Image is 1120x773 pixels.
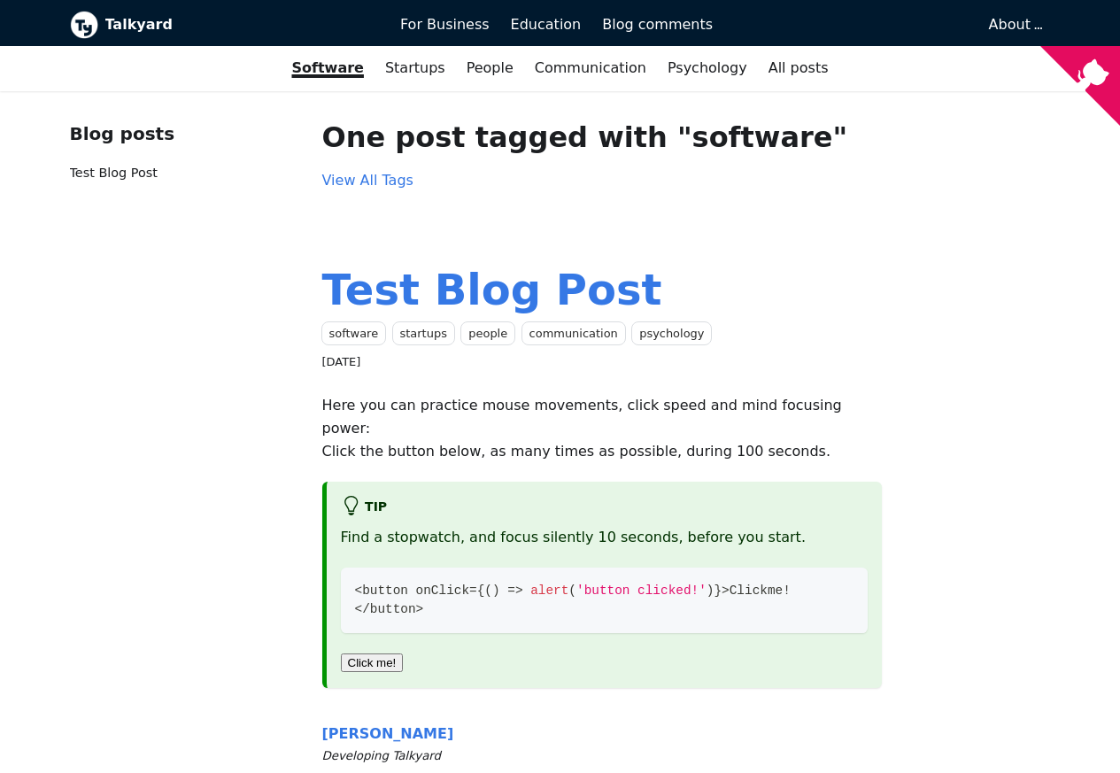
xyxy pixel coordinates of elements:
a: About [989,16,1040,33]
span: > [416,602,424,616]
a: Startups [375,53,456,83]
span: button [370,602,416,616]
p: Find a stopwatch, and focus silently 10 seconds, before you start. [341,526,869,549]
span: alert [530,584,568,598]
p: Here you can practice mouse movements, click speed and mind focusing power: Click the button belo... [322,394,883,464]
a: psychology [631,321,712,345]
div: Blog posts [70,120,294,149]
span: [PERSON_NAME] [322,725,454,742]
span: < [355,602,363,616]
a: Communication [524,53,657,83]
span: ! [783,584,791,598]
span: Education [511,16,582,33]
a: For Business [390,10,500,40]
a: View All Tags [322,172,413,189]
span: / [362,602,370,616]
span: 'button clicked!' [576,584,707,598]
nav: Blog recent posts navigation [70,120,294,198]
button: Click me! [341,653,404,672]
a: software [321,321,387,345]
a: Talkyard logoTalkyard [70,11,375,39]
h5: tip [341,496,869,520]
span: me [768,584,783,598]
a: communication [521,321,626,345]
a: Test Blog Post [322,265,662,314]
a: Software [281,53,374,83]
h1: One post tagged with "software" [322,120,883,155]
b: Talkyard [105,13,375,36]
span: } [714,584,722,598]
span: => [507,584,522,598]
span: ) [492,584,500,598]
time: [DATE] [322,355,361,368]
a: All posts [758,53,839,83]
span: Click [730,584,768,598]
a: Test Blog Post [70,166,158,180]
span: > [722,584,730,598]
span: ( [484,584,492,598]
a: startups [392,321,455,345]
a: People [456,53,524,83]
a: Education [500,10,592,40]
a: Blog comments [591,10,723,40]
a: Psychology [657,53,758,83]
span: ) [707,584,714,598]
a: people [460,321,515,345]
span: ( [568,584,576,598]
span: { [477,584,485,598]
span: Blog comments [602,16,713,33]
span: < [355,584,363,598]
img: Talkyard logo [70,11,98,39]
span: = [469,584,477,598]
span: For Business [400,16,490,33]
small: Developing Talkyard [322,746,883,766]
span: button onClick [362,584,469,598]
